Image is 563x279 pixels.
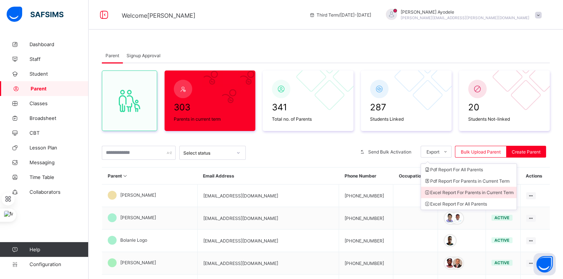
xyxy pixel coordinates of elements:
[370,102,442,113] span: 287
[30,261,88,267] span: Configuration
[30,159,89,165] span: Messaging
[494,238,510,243] span: active
[30,247,88,252] span: Help
[30,41,89,47] span: Dashboard
[421,187,517,198] li: dropdown-list-item-null-2
[421,175,517,187] li: dropdown-list-item-null-1
[120,237,147,243] span: Bolanle Logo
[197,168,339,185] th: Email Address
[30,145,89,151] span: Lesson Plan
[127,53,160,58] span: Signup Approval
[31,86,89,92] span: Parent
[520,168,550,185] th: Actions
[309,12,371,18] span: session/term information
[122,12,196,19] span: Welcome [PERSON_NAME]
[468,116,540,122] span: Students Not-linked
[7,7,63,22] img: safsims
[401,15,529,20] span: [PERSON_NAME][EMAIL_ADDRESS][PERSON_NAME][DOMAIN_NAME]
[197,252,339,275] td: [EMAIL_ADDRESS][DOMAIN_NAME]
[30,189,89,195] span: Collaborators
[174,102,246,113] span: 303
[30,71,89,77] span: Student
[120,260,156,265] span: [PERSON_NAME]
[494,215,510,220] span: active
[461,149,501,155] span: Bulk Upload Parent
[120,215,156,220] span: [PERSON_NAME]
[102,168,198,185] th: Parent
[339,185,393,207] td: [PHONE_NUMBER]
[197,230,339,252] td: [EMAIL_ADDRESS][DOMAIN_NAME]
[533,253,556,275] button: Open asap
[393,168,438,185] th: Occupation
[272,116,344,122] span: Total no. of Parents
[368,149,411,155] span: Send Bulk Activation
[197,185,339,207] td: [EMAIL_ADDRESS][DOMAIN_NAME]
[421,164,517,175] li: dropdown-list-item-null-0
[494,260,510,265] span: active
[379,9,545,21] div: SolomonAyodele
[30,100,89,106] span: Classes
[30,130,89,136] span: CBT
[339,252,393,275] td: [PHONE_NUMBER]
[468,102,540,113] span: 20
[120,192,156,198] span: [PERSON_NAME]
[30,115,89,121] span: Broadsheet
[421,198,517,210] li: dropdown-list-item-null-3
[183,150,232,156] div: Select status
[30,174,89,180] span: Time Table
[30,56,89,62] span: Staff
[401,9,529,15] span: [PERSON_NAME] Ayodele
[339,168,393,185] th: Phone Number
[174,116,246,122] span: Parents in current term
[122,173,128,179] i: Sort in Ascending Order
[339,230,393,252] td: [PHONE_NUMBER]
[370,116,442,122] span: Students Linked
[512,149,540,155] span: Create Parent
[197,207,339,230] td: [EMAIL_ADDRESS][DOMAIN_NAME]
[106,53,119,58] span: Parent
[339,207,393,230] td: [PHONE_NUMBER]
[272,102,344,113] span: 341
[426,149,439,155] span: Export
